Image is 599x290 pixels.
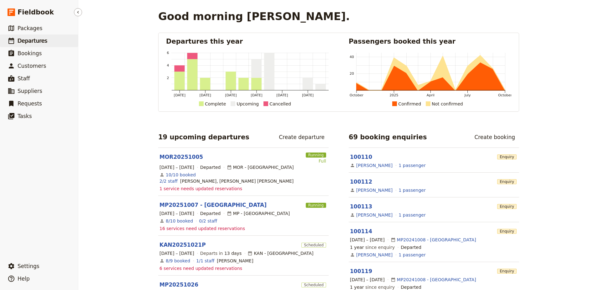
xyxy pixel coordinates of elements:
[237,100,259,108] div: Upcoming
[301,243,326,248] span: Scheduled
[356,252,393,258] a: [PERSON_NAME]
[398,100,421,108] div: Confirmed
[167,63,169,67] tspan: 4
[18,50,42,56] span: Bookings
[350,179,372,185] a: 100112
[166,37,329,46] h2: Departures this year
[180,178,294,184] span: Heather McNeice, Frith Hudson Graham
[497,179,517,184] span: Enquiry
[427,93,435,97] tspan: April
[159,241,206,249] a: KAN20251021P
[497,204,517,209] span: Enquiry
[200,210,221,217] div: Departed
[18,75,30,82] span: Staff
[464,93,471,97] tspan: July
[247,250,313,256] div: KAN - [GEOGRAPHIC_DATA]
[18,25,42,31] span: Packages
[389,93,398,97] tspan: 2025
[159,265,242,271] span: 6 services need updated reservations
[349,132,427,142] h2: 69 booking enquiries
[18,263,39,269] span: Settings
[350,268,372,274] a: 100119
[399,212,426,218] a: View the passengers for this booking
[397,277,476,283] a: MP20241008 - [GEOGRAPHIC_DATA]
[306,203,326,208] span: Running
[158,132,249,142] h2: 19 upcoming departures
[470,132,519,142] a: Create booking
[350,245,364,250] span: 1 year
[306,158,326,164] div: Full
[18,8,54,17] span: Fieldbook
[356,187,393,193] a: [PERSON_NAME]
[251,93,262,97] tspan: [DATE]
[350,228,372,234] a: 100114
[498,93,512,97] tspan: October
[159,201,267,209] a: MP20251007 - [GEOGRAPHIC_DATA]
[200,164,221,170] div: Departed
[18,113,32,119] span: Tasks
[356,212,393,218] a: [PERSON_NAME]
[301,282,326,287] span: Scheduled
[497,154,517,159] span: Enquiry
[227,210,290,217] div: MP - [GEOGRAPHIC_DATA]
[166,172,196,178] a: View the bookings for this departure
[159,250,194,256] span: [DATE] – [DATE]
[159,153,203,161] a: MOR20251005
[356,162,393,169] a: [PERSON_NAME]
[158,10,350,23] h1: Good morning [PERSON_NAME].
[200,93,211,97] tspan: [DATE]
[399,252,426,258] a: View the passengers for this booking
[18,63,46,69] span: Customers
[350,154,372,160] a: 100110
[174,93,185,97] tspan: [DATE]
[18,88,42,94] span: Suppliers
[217,258,253,264] span: Suzanne James
[397,237,476,243] a: MP20241008 - [GEOGRAPHIC_DATA]
[166,258,190,264] a: View the bookings for this departure
[276,93,288,97] tspan: [DATE]
[350,244,395,250] span: since enquiry
[196,258,214,264] a: 1/1 staff
[167,76,169,80] tspan: 2
[350,237,385,243] span: [DATE] – [DATE]
[349,37,511,46] h2: Passengers booked this year
[159,281,198,288] a: MP20251026
[225,93,237,97] tspan: [DATE]
[199,218,217,224] a: 0/2 staff
[18,100,42,107] span: Requests
[497,269,517,274] span: Enquiry
[399,162,426,169] a: View the passengers for this booking
[399,187,426,193] a: View the passengers for this booking
[497,229,517,234] span: Enquiry
[302,93,314,97] tspan: [DATE]
[227,164,294,170] div: MOR - [GEOGRAPHIC_DATA]
[350,203,372,210] a: 100113
[18,276,30,282] span: Help
[432,100,463,108] div: Not confirmed
[224,251,242,256] span: 13 days
[401,244,421,250] div: Departed
[350,93,363,97] tspan: October
[159,210,194,217] span: [DATE] – [DATE]
[350,285,364,290] span: 1 year
[306,153,326,158] span: Running
[74,8,82,16] button: Hide menu
[205,100,226,108] div: Complete
[159,178,178,184] a: 2/2 staff
[269,100,291,108] div: Cancelled
[200,250,242,256] span: Departs in
[166,218,193,224] a: View the bookings for this departure
[159,225,245,232] span: 16 services need updated reservations
[159,164,194,170] span: [DATE] – [DATE]
[18,38,47,44] span: Departures
[159,185,242,192] span: 1 service needs updated reservations
[350,72,354,76] tspan: 20
[167,51,169,55] tspan: 6
[275,132,329,142] a: Create departure
[350,277,385,283] span: [DATE] – [DATE]
[350,55,354,59] tspan: 40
